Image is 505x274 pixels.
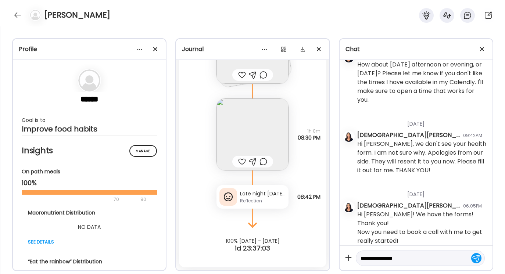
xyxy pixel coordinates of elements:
[357,111,487,131] div: [DATE]
[129,145,157,157] div: Manage
[298,134,320,141] span: 08:30 PM
[22,125,157,133] div: Improve food habits
[357,201,460,210] div: [DEMOGRAPHIC_DATA][PERSON_NAME]
[357,60,487,104] div: How about [DATE] afternoon or evening, or [DATE]? Please let me know if you don't like the times ...
[240,190,286,198] div: Late night [DATE] meant I only have 6:30 sleep. Woke up tired, no breakfast and food didn’t give ...
[357,210,487,245] div: Hi [PERSON_NAME]! We have the forms! Thank you! Now you need to book a call with me to get really...
[28,209,151,217] div: Macronutrient Distribution
[216,98,289,170] img: images%2F34M9xvfC7VOFbuVuzn79gX2qEI22%2FtkReTdtFBbE4XcKTOkzK%2FSu50waWnP4U7VrOt650O_240
[22,116,157,125] div: Goal is to
[19,45,160,54] div: Profile
[463,203,482,209] div: 06:05PM
[22,179,157,187] div: 100%
[44,9,110,21] h4: [PERSON_NAME]
[344,202,354,212] img: avatars%2FmcUjd6cqKYdgkG45clkwT2qudZq2
[22,168,157,176] div: On path meals
[176,238,329,244] div: 100% [DATE] - [DATE]
[297,194,320,200] span: 08:42 PM
[357,182,487,201] div: [DATE]
[463,132,482,139] div: 09:42AM
[357,140,487,175] div: Hi [PERSON_NAME], we don't see your health form. I am not sure why. Apologies from our side. They...
[182,45,323,54] div: Journal
[78,69,100,91] img: bg-avatar-default.svg
[240,198,286,204] div: Reflection
[30,10,40,20] img: bg-avatar-default.svg
[176,244,329,253] div: 1d 23:37:03
[22,195,138,204] div: 70
[22,145,157,156] h2: Insights
[298,128,320,134] span: 1h 0m
[344,131,354,142] img: avatars%2FmcUjd6cqKYdgkG45clkwT2qudZq2
[345,45,487,54] div: Chat
[28,223,151,231] div: NO DATA
[357,131,460,140] div: [DEMOGRAPHIC_DATA][PERSON_NAME]
[140,195,147,204] div: 90
[28,258,151,266] div: “Eat the rainbow” Distribution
